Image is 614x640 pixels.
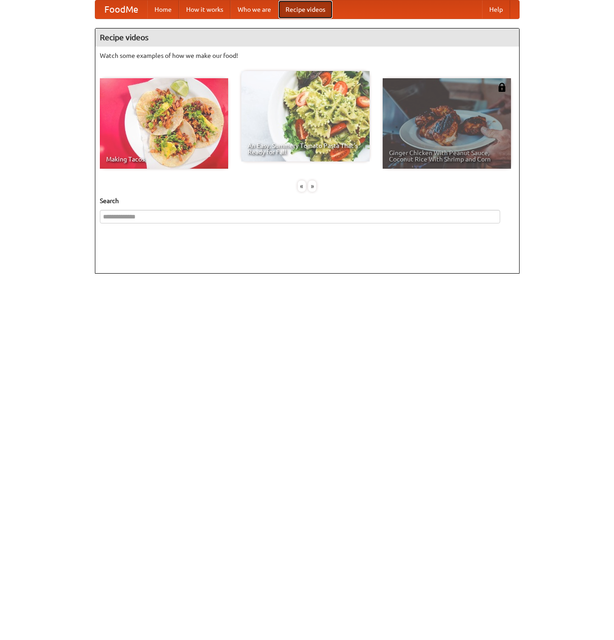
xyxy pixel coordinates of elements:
h4: Recipe videos [95,28,519,47]
a: Help [482,0,510,19]
a: Home [147,0,179,19]
span: Making Tacos [106,156,222,162]
h5: Search [100,196,515,205]
div: » [308,180,316,192]
a: How it works [179,0,230,19]
img: 483408.png [497,83,506,92]
a: Recipe videos [278,0,333,19]
a: FoodMe [95,0,147,19]
a: Making Tacos [100,78,228,169]
a: Who we are [230,0,278,19]
a: An Easy, Summery Tomato Pasta That's Ready for Fall [241,71,370,161]
span: An Easy, Summery Tomato Pasta That's Ready for Fall [248,142,363,155]
div: « [298,180,306,192]
p: Watch some examples of how we make our food! [100,51,515,60]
